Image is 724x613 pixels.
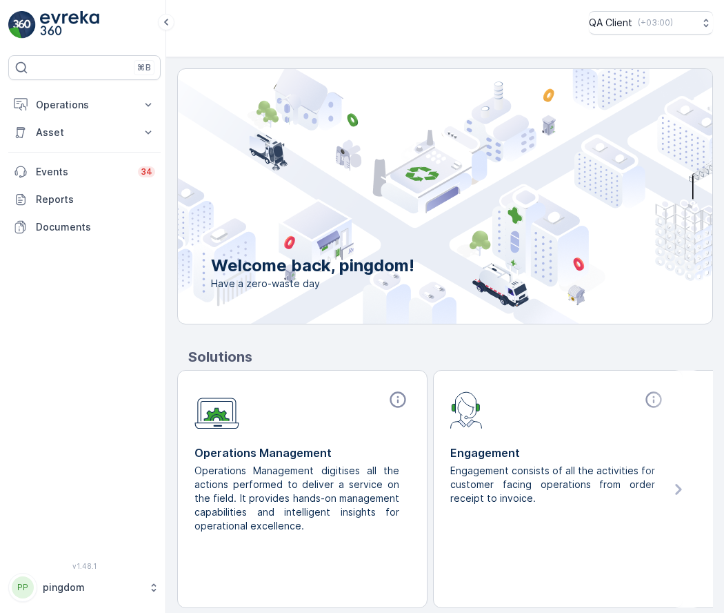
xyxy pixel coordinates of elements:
p: pingdom [43,581,141,594]
img: module-icon [194,390,239,429]
button: PPpingdom [8,573,161,602]
p: 34 [141,166,152,177]
p: Welcome back, pingdom! [211,255,414,277]
p: Operations Management digitises all the actions performed to deliver a service on the field. It p... [194,464,399,533]
button: QA Client(+03:00) [589,11,713,35]
span: v 1.48.1 [8,562,161,570]
img: logo [8,11,36,39]
a: Events34 [8,158,161,186]
button: Asset [8,119,161,146]
p: ( +03:00 ) [638,17,673,28]
img: city illustration [116,69,712,324]
button: Operations [8,91,161,119]
p: Reports [36,193,155,206]
img: module-icon [450,390,483,429]
img: logo_light-DOdMpM7g.png [40,11,99,39]
a: Documents [8,213,161,241]
a: Reports [8,186,161,213]
span: Have a zero-waste day [211,277,414,291]
p: Solutions [188,347,713,367]
p: Engagement consists of all the activities for customer facing operations from order receipt to in... [450,464,655,505]
p: Operations [36,98,133,112]
p: Documents [36,220,155,234]
p: Asset [36,126,133,139]
p: ⌘B [137,62,151,73]
div: PP [12,576,34,599]
p: QA Client [589,16,632,30]
p: Events [36,165,130,179]
p: Operations Management [194,445,410,461]
p: Engagement [450,445,666,461]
